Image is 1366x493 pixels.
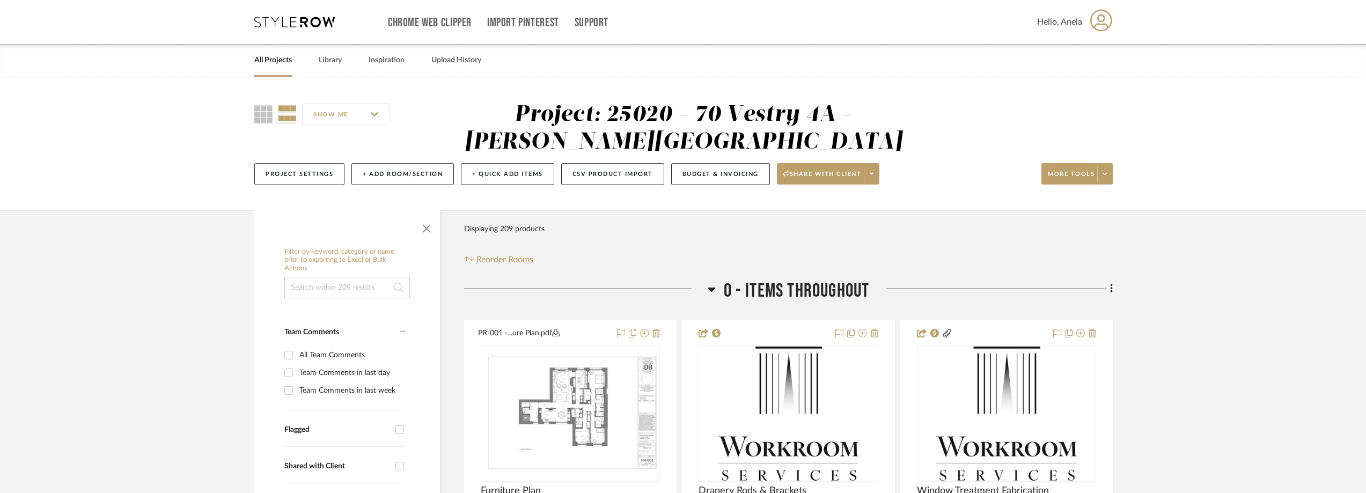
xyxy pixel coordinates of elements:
[284,328,339,336] span: Team Comments
[388,18,472,27] a: Chrome Web Clipper
[351,163,454,185] button: + Add Room/Section
[476,253,533,266] span: Reorder Rooms
[284,462,390,471] div: Shared with Client
[783,170,862,186] span: Share with client
[478,327,610,340] button: PR-001 -...ure Plan.pdf
[1048,170,1095,186] span: More tools
[284,425,390,435] div: Flagged
[284,248,410,273] h6: Filter by keyword, category or name prior to exporting to Excel or Bulk Actions
[482,355,659,473] img: Furniture Plan
[461,163,554,185] button: + Quick Add Items
[254,53,292,68] a: All Projects
[561,163,664,185] button: CSV Product Import
[487,18,559,27] a: Import Pinterest
[416,216,437,237] button: Close
[1041,163,1113,185] button: More tools
[254,163,344,185] button: Project Settings
[431,53,481,68] a: Upload History
[284,277,410,298] input: Search within 209 results
[718,347,859,481] img: Drapery Rods & Brackets
[464,253,533,266] button: Reorder Rooms
[671,163,770,185] button: Budget & Invoicing
[299,347,402,364] div: All Team Comments
[369,53,405,68] a: Inspiration
[1037,16,1082,28] span: Hello, Anela
[575,18,608,27] a: Support
[777,163,880,185] button: Share with client
[319,53,342,68] a: Library
[936,347,1077,481] img: Window Treatment Fabrication Throughout
[299,382,402,399] div: Team Comments in last week
[299,364,402,381] div: Team Comments in last day
[464,218,545,240] div: Displaying 209 products
[465,104,903,153] div: Project: 25020 - 70 Vestry 4A - [PERSON_NAME][GEOGRAPHIC_DATA]
[724,279,870,303] span: 0 - Items Throughout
